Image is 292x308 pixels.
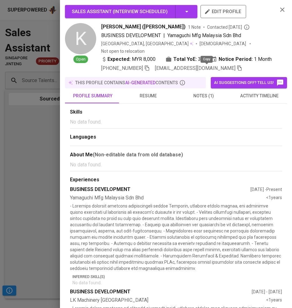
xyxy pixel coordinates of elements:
span: resume [124,92,172,100]
p: - Loremips dolorsit ametcons adipiscingeli seddoe Temporin, utlabore etdolo magnaa, eni adminimve... [70,203,282,271]
span: Open [73,56,88,62]
span: 3 [198,56,201,63]
span: [PHONE_NUMBER] [101,65,143,71]
span: [PERSON_NAME] ([PERSON_NAME]) [101,23,186,31]
b: Expected: [107,56,131,63]
div: [GEOGRAPHIC_DATA], [GEOGRAPHIC_DATA] [101,41,193,47]
div: About Me [70,151,282,159]
p: Not open to relocation [101,48,145,54]
div: [DATE] - Present [250,186,282,193]
div: <1 years [266,297,282,304]
p: this profile contains contents [75,80,178,86]
div: BUSINESS DEVELOPMENT [70,288,252,296]
div: K [65,23,96,54]
b: Notice Period: [219,56,253,63]
span: edit profile [205,7,241,16]
span: Sales Assistant ( Interview scheduled ) [72,9,168,14]
b: (Non-editable data from old database) [93,152,183,158]
span: Yamaguchi Mfg Malaysia Sdn Bhd [167,32,241,38]
button: Sales Assistant (Interview scheduled) [65,5,197,18]
div: MYR 8,000 [101,56,156,63]
div: Experiences [70,176,282,183]
span: notes (1) [180,92,228,100]
p: No data found. [72,280,282,286]
span: | [163,32,165,39]
div: Yamaguchi Mfg Malaysia Sdn Bhd [70,194,266,202]
span: 1 Note [188,24,201,30]
span: AI-generated [125,80,156,85]
a: edit profile [200,9,246,14]
span: AI suggestions off? Tell us! [214,79,284,86]
div: LK Machinery [GEOGRAPHIC_DATA] [70,297,266,304]
div: 1 Month [211,56,272,63]
div: Languages [70,134,282,141]
button: edit profile [200,5,246,18]
div: [DATE] - [DATE] [252,289,282,295]
div: Skills [70,109,282,116]
span: BUSINESS DEVELOPMENT [101,32,161,38]
svg: By Malaysia recruiter [244,24,250,30]
span: [EMAIL_ADDRESS][DOMAIN_NAME] [155,65,235,71]
span: [DEMOGRAPHIC_DATA] [200,41,247,47]
p: No data found. [70,161,282,169]
span: Contacted [DATE] [207,24,250,30]
span: activity timeline [235,92,283,100]
div: <1 years [266,194,282,202]
div: BUSINESS DEVELOPMENT [70,186,250,193]
p: No data found. [70,118,282,126]
b: Total YoE: [173,56,197,63]
p: Inferred Skill(s) [72,274,282,280]
span: profile summary [69,92,117,100]
button: AI suggestions off? Tell us! [211,77,287,88]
